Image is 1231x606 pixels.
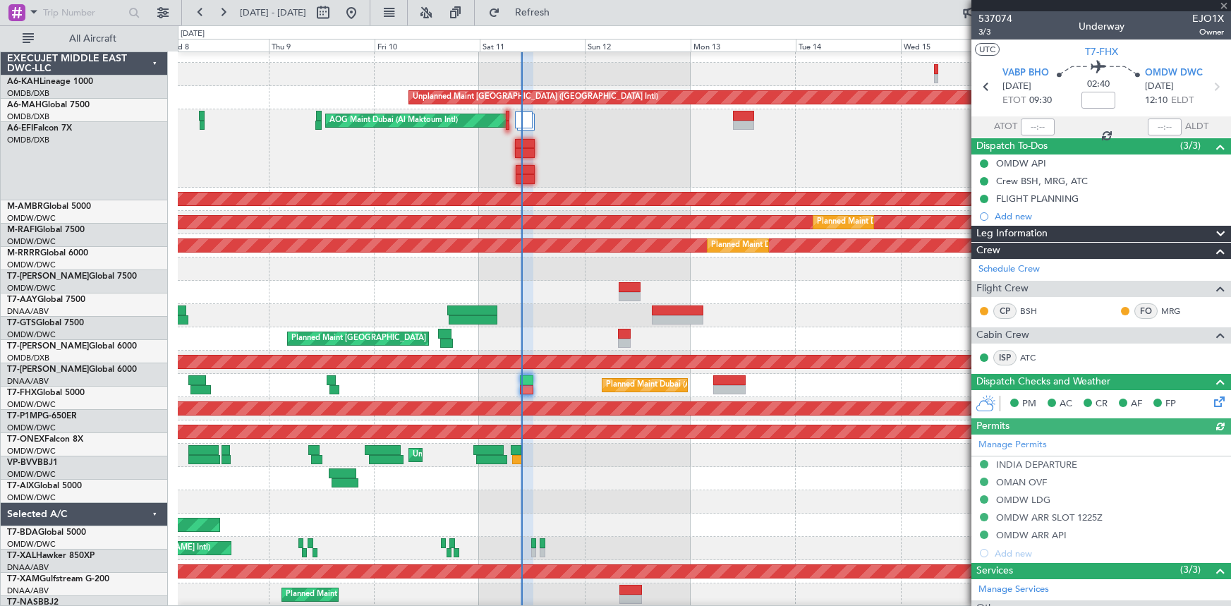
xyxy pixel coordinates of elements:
[585,39,690,51] div: Sun 12
[7,435,83,444] a: T7-ONEXFalcon 8X
[796,39,901,51] div: Tue 14
[7,399,56,410] a: OMDW/DWC
[375,39,480,51] div: Fri 10
[7,575,40,583] span: T7-XAM
[1192,11,1224,26] span: EJO1X
[1020,305,1052,317] a: BSH
[711,235,850,256] div: Planned Maint Dubai (Al Maktoum Intl)
[7,236,56,247] a: OMDW/DWC
[7,423,56,433] a: OMDW/DWC
[7,296,85,304] a: T7-AAYGlobal 7500
[286,584,444,605] div: Planned Maint Abuja ([PERSON_NAME] Intl)
[993,303,1017,319] div: CP
[1145,80,1174,94] span: [DATE]
[7,111,49,122] a: OMDB/DXB
[976,138,1048,154] span: Dispatch To-Dos
[1185,120,1208,134] span: ALDT
[7,376,49,387] a: DNAA/ABV
[269,39,374,51] div: Thu 9
[7,101,90,109] a: A6-MAHGlobal 7500
[503,8,562,18] span: Refresh
[996,175,1088,187] div: Crew BSH, MRG, ATC
[1161,305,1193,317] a: MRG
[1145,94,1168,108] span: 12:10
[691,39,796,51] div: Mon 13
[978,26,1012,38] span: 3/3
[7,482,82,490] a: T7-AIXGlobal 5000
[7,562,49,573] a: DNAA/ABV
[978,583,1049,597] a: Manage Services
[1087,78,1110,92] span: 02:40
[7,78,93,86] a: A6-KAHLineage 1000
[7,101,42,109] span: A6-MAH
[7,575,109,583] a: T7-XAMGulfstream G-200
[7,389,37,397] span: T7-FHX
[976,563,1013,579] span: Services
[1002,94,1026,108] span: ETOT
[1145,66,1203,80] span: OMDW DWC
[1002,66,1049,80] span: VABP BHO
[975,43,1000,56] button: UTC
[482,1,566,24] button: Refresh
[7,202,91,211] a: M-AMBRGlobal 5000
[7,353,49,363] a: OMDB/DXB
[7,539,56,550] a: OMDW/DWC
[7,124,72,133] a: A6-EFIFalcon 7X
[1060,397,1072,411] span: AC
[7,202,43,211] span: M-AMBR
[181,28,205,40] div: [DATE]
[7,528,86,537] a: T7-BDAGlobal 5000
[480,39,585,51] div: Sat 11
[7,124,33,133] span: A6-EFI
[16,28,153,50] button: All Aircraft
[994,120,1017,134] span: ATOT
[7,365,89,374] span: T7-[PERSON_NAME]
[7,319,36,327] span: T7-GTS
[7,78,40,86] span: A6-KAH
[995,210,1224,222] div: Add new
[978,262,1040,277] a: Schedule Crew
[7,342,137,351] a: T7-[PERSON_NAME]Global 6000
[7,329,56,340] a: OMDW/DWC
[7,213,56,224] a: OMDW/DWC
[7,435,44,444] span: T7-ONEX
[7,226,85,234] a: M-RAFIGlobal 7500
[1022,397,1036,411] span: PM
[7,528,38,537] span: T7-BDA
[1085,44,1118,59] span: T7-FHX
[7,272,89,281] span: T7-[PERSON_NAME]
[1165,397,1176,411] span: FP
[1029,94,1052,108] span: 09:30
[7,306,49,317] a: DNAA/ABV
[901,39,1006,51] div: Wed 15
[37,34,149,44] span: All Aircraft
[7,249,88,257] a: M-RRRRGlobal 6000
[976,327,1029,344] span: Cabin Crew
[7,446,56,456] a: OMDW/DWC
[7,272,137,281] a: T7-[PERSON_NAME]Global 7500
[7,552,36,560] span: T7-XAL
[7,226,37,234] span: M-RAFI
[329,110,458,131] div: AOG Maint Dubai (Al Maktoum Intl)
[164,39,269,51] div: Wed 8
[7,135,49,145] a: OMDB/DXB
[1180,138,1201,153] span: (3/3)
[7,482,34,490] span: T7-AIX
[1171,94,1194,108] span: ELDT
[978,11,1012,26] span: 537074
[993,350,1017,365] div: ISP
[43,2,124,23] input: Trip Number
[7,469,56,480] a: OMDW/DWC
[7,459,58,467] a: VP-BVVBBJ1
[7,260,56,270] a: OMDW/DWC
[7,412,42,420] span: T7-P1MP
[976,374,1110,390] span: Dispatch Checks and Weather
[7,492,56,503] a: OMDW/DWC
[7,342,89,351] span: T7-[PERSON_NAME]
[7,552,95,560] a: T7-XALHawker 850XP
[976,226,1048,242] span: Leg Information
[7,319,84,327] a: T7-GTSGlobal 7500
[291,328,527,349] div: Planned Maint [GEOGRAPHIC_DATA] ([GEOGRAPHIC_DATA] Intl)
[240,6,306,19] span: [DATE] - [DATE]
[7,459,37,467] span: VP-BVV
